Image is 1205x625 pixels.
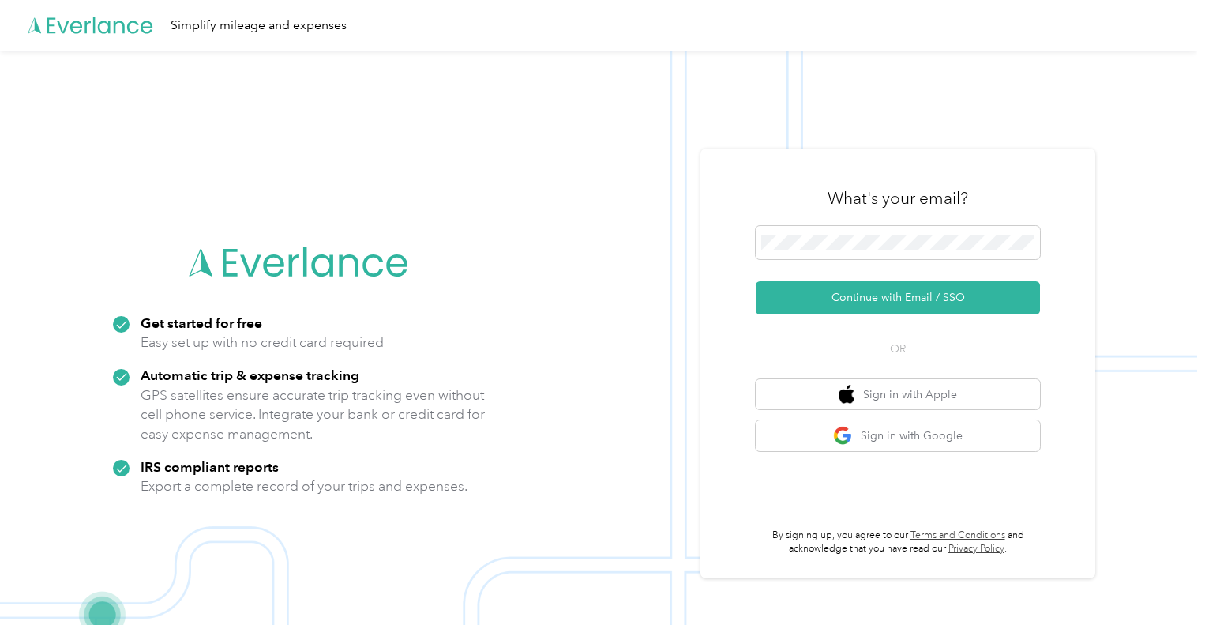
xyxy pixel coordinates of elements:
[756,529,1040,556] p: By signing up, you agree to our and acknowledge that you have read our .
[141,367,359,383] strong: Automatic trip & expense tracking
[756,420,1040,451] button: google logoSign in with Google
[910,529,1005,541] a: Terms and Conditions
[870,341,925,357] span: OR
[756,281,1040,314] button: Continue with Email / SSO
[141,386,486,444] p: GPS satellites ensure accurate trip tracking even without cell phone service. Integrate your bank...
[948,543,1004,555] a: Privacy Policy
[839,385,854,405] img: apple logo
[141,476,467,496] p: Export a complete record of your trips and expenses.
[828,187,968,209] h3: What's your email?
[141,314,262,331] strong: Get started for free
[833,426,853,446] img: google logo
[171,16,347,36] div: Simplify mileage and expenses
[141,458,279,475] strong: IRS compliant reports
[756,379,1040,410] button: apple logoSign in with Apple
[141,333,384,352] p: Easy set up with no credit card required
